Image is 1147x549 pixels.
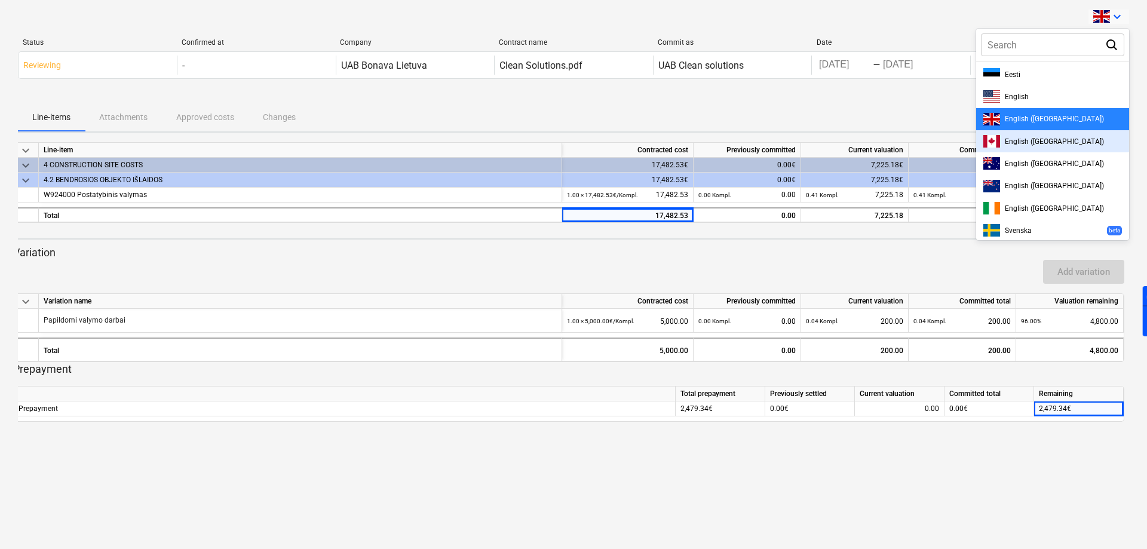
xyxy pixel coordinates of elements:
span: English ([GEOGRAPHIC_DATA]) [1005,182,1104,190]
span: Eesti [1005,70,1020,79]
span: English ([GEOGRAPHIC_DATA]) [1005,160,1104,168]
span: English ([GEOGRAPHIC_DATA]) [1005,137,1104,146]
p: beta [1109,226,1120,234]
span: English [1005,93,1029,101]
span: Svenska [1005,226,1032,235]
span: English ([GEOGRAPHIC_DATA]) [1005,115,1104,123]
span: English ([GEOGRAPHIC_DATA]) [1005,204,1104,213]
